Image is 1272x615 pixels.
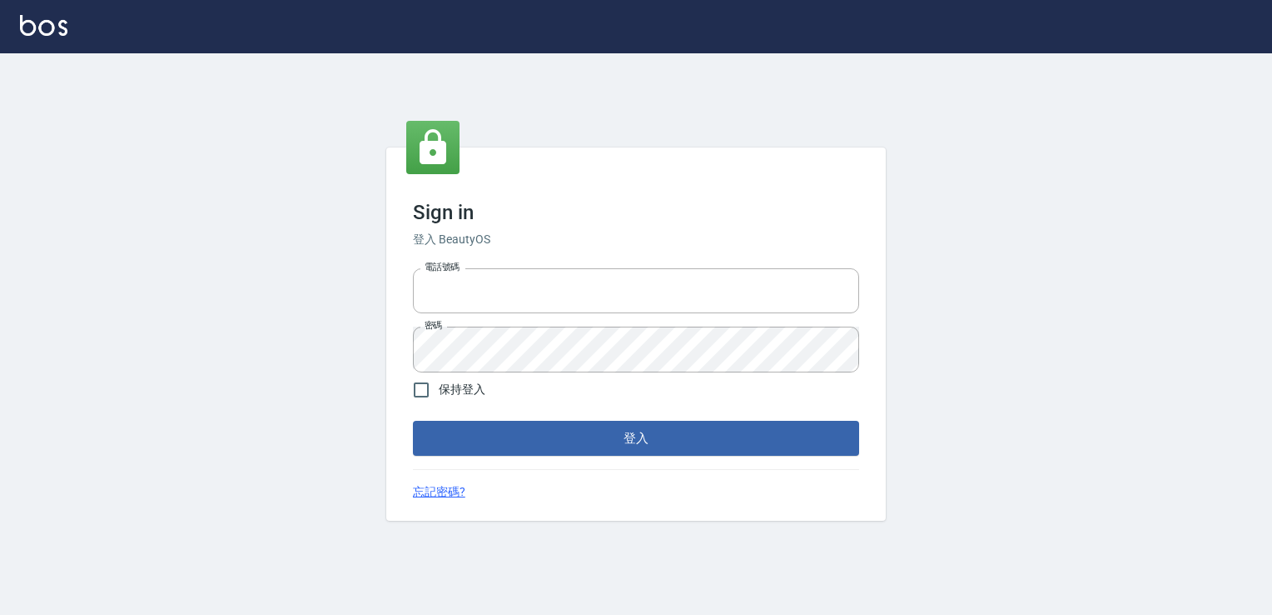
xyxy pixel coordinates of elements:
[20,15,67,36] img: Logo
[413,231,859,248] h6: 登入 BeautyOS
[439,381,485,398] span: 保持登入
[425,261,460,273] label: 電話號碼
[413,483,465,501] a: 忘記密碼?
[413,201,859,224] h3: Sign in
[413,421,859,456] button: 登入
[425,319,442,332] label: 密碼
